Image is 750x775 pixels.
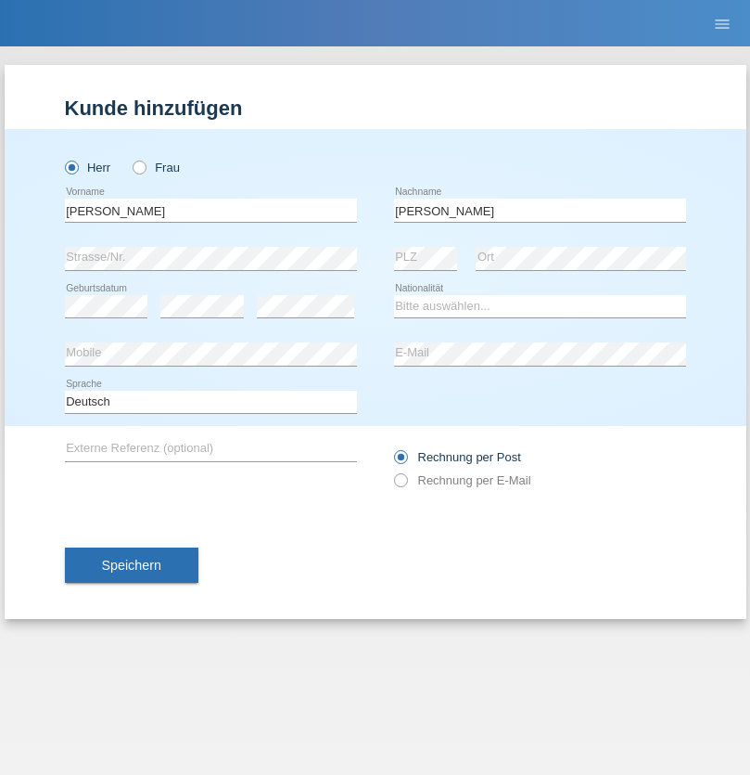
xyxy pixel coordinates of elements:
input: Rechnung per Post [394,450,406,473]
label: Rechnung per E-Mail [394,473,531,487]
label: Frau [133,161,180,174]
label: Herr [65,161,111,174]
input: Frau [133,161,145,173]
input: Rechnung per E-Mail [394,473,406,497]
a: menu [704,18,741,29]
i: menu [713,15,731,33]
button: Speichern [65,548,198,583]
input: Herr [65,161,77,173]
h1: Kunde hinzufügen [65,97,686,120]
span: Speichern [102,558,161,573]
label: Rechnung per Post [394,450,521,464]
